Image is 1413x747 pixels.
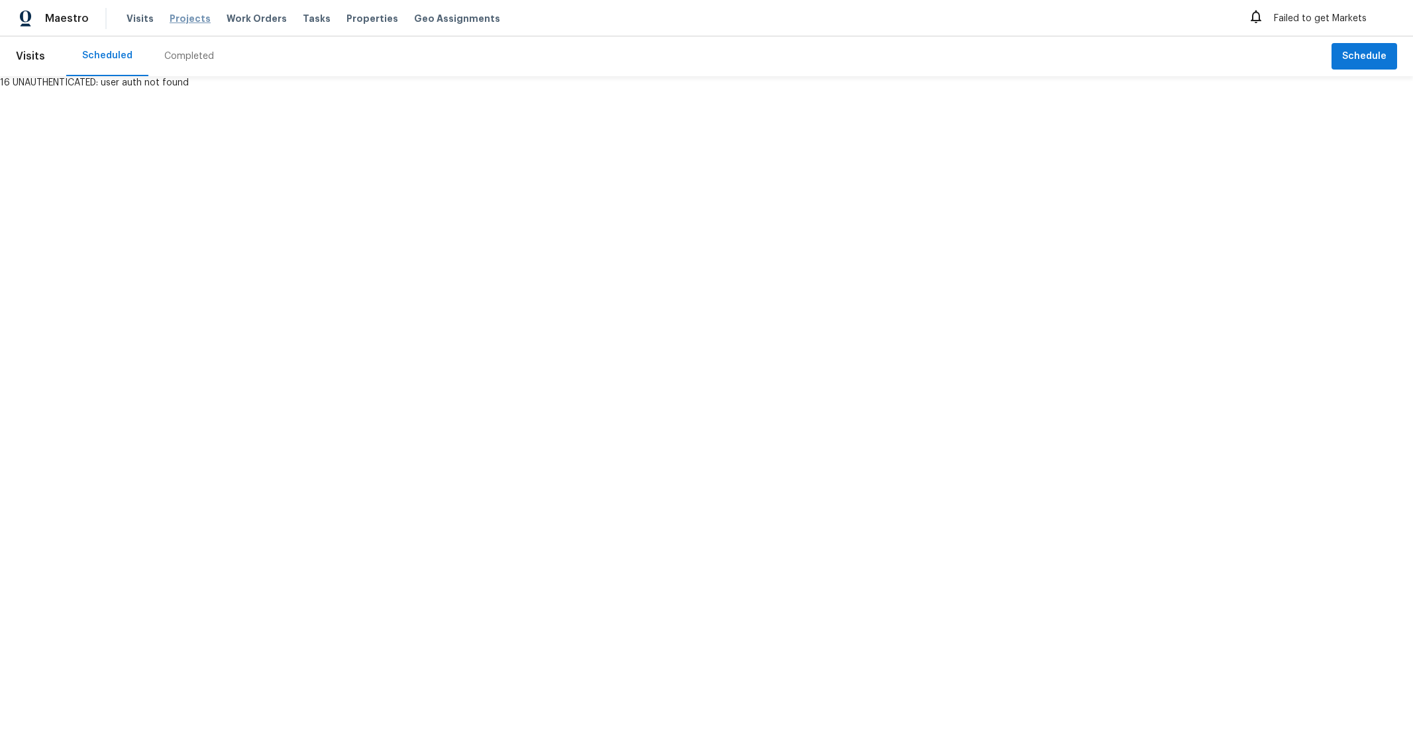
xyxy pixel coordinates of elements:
[82,49,132,62] div: Scheduled
[414,12,500,25] span: Geo Assignments
[127,12,154,25] span: Visits
[346,12,398,25] span: Properties
[16,42,45,71] span: Visits
[1332,43,1397,70] button: Schedule
[164,50,214,63] div: Completed
[303,14,331,23] span: Tasks
[1248,8,1393,29] div: Failed to get Markets
[227,12,287,25] span: Work Orders
[1342,48,1387,65] span: Schedule
[170,12,211,25] span: Projects
[45,12,89,25] span: Maestro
